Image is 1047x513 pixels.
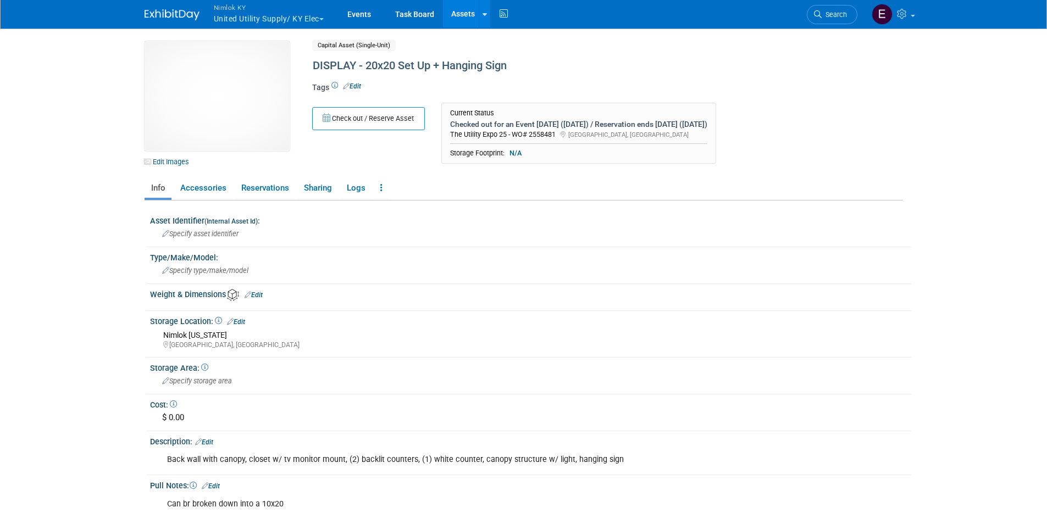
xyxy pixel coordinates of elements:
[162,377,232,385] span: Specify storage area
[195,438,213,446] a: Edit
[227,318,245,326] a: Edit
[145,179,171,198] a: Info
[312,82,812,101] div: Tags
[174,179,232,198] a: Accessories
[150,364,208,372] span: Storage Area:
[163,341,903,350] div: [GEOGRAPHIC_DATA], [GEOGRAPHIC_DATA]
[145,41,290,151] img: View Images
[158,409,903,426] div: $ 0.00
[145,155,193,169] a: Edit Images
[450,130,556,138] span: The Utility Expo 25 - WO# 2558481
[150,213,911,226] div: Asset Identifier :
[159,449,768,471] div: Back wall with canopy, closet w/ tv monitor mount, (2) backlit counters, (1) white counter, canop...
[343,82,361,90] a: Edit
[162,230,239,238] span: Specify asset identifier
[245,291,263,299] a: Edit
[872,4,893,25] img: Elizabeth Griffin
[506,148,525,158] span: N/A
[163,331,227,339] span: Nimlok [US_STATE]
[297,179,338,198] a: Sharing
[214,2,324,13] span: Nimlok KY
[450,148,707,158] div: Storage Footprint:
[227,289,239,301] img: Asset Weight and Dimensions
[309,56,812,76] div: DISPLAY - 20x20 Set Up + Hanging Sign
[235,179,295,198] a: Reservations
[150,249,911,263] div: Type/Make/Model:
[150,477,911,492] div: Pull Notes:
[150,433,911,448] div: Description:
[568,131,689,138] span: [GEOGRAPHIC_DATA], [GEOGRAPHIC_DATA]
[450,119,707,129] div: Checked out for an Event [DATE] ([DATE]) / Reservation ends [DATE] ([DATE])
[150,397,911,410] div: Cost:
[150,313,911,327] div: Storage Location:
[202,482,220,490] a: Edit
[162,266,248,275] span: Specify type/make/model
[312,107,425,130] button: Check out / Reserve Asset
[807,5,857,24] a: Search
[450,109,707,118] div: Current Status
[150,286,911,301] div: Weight & Dimensions
[145,9,200,20] img: ExhibitDay
[312,40,396,51] span: Capital Asset (Single-Unit)
[822,10,847,19] span: Search
[340,179,372,198] a: Logs
[204,218,258,225] small: (Internal Asset Id)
